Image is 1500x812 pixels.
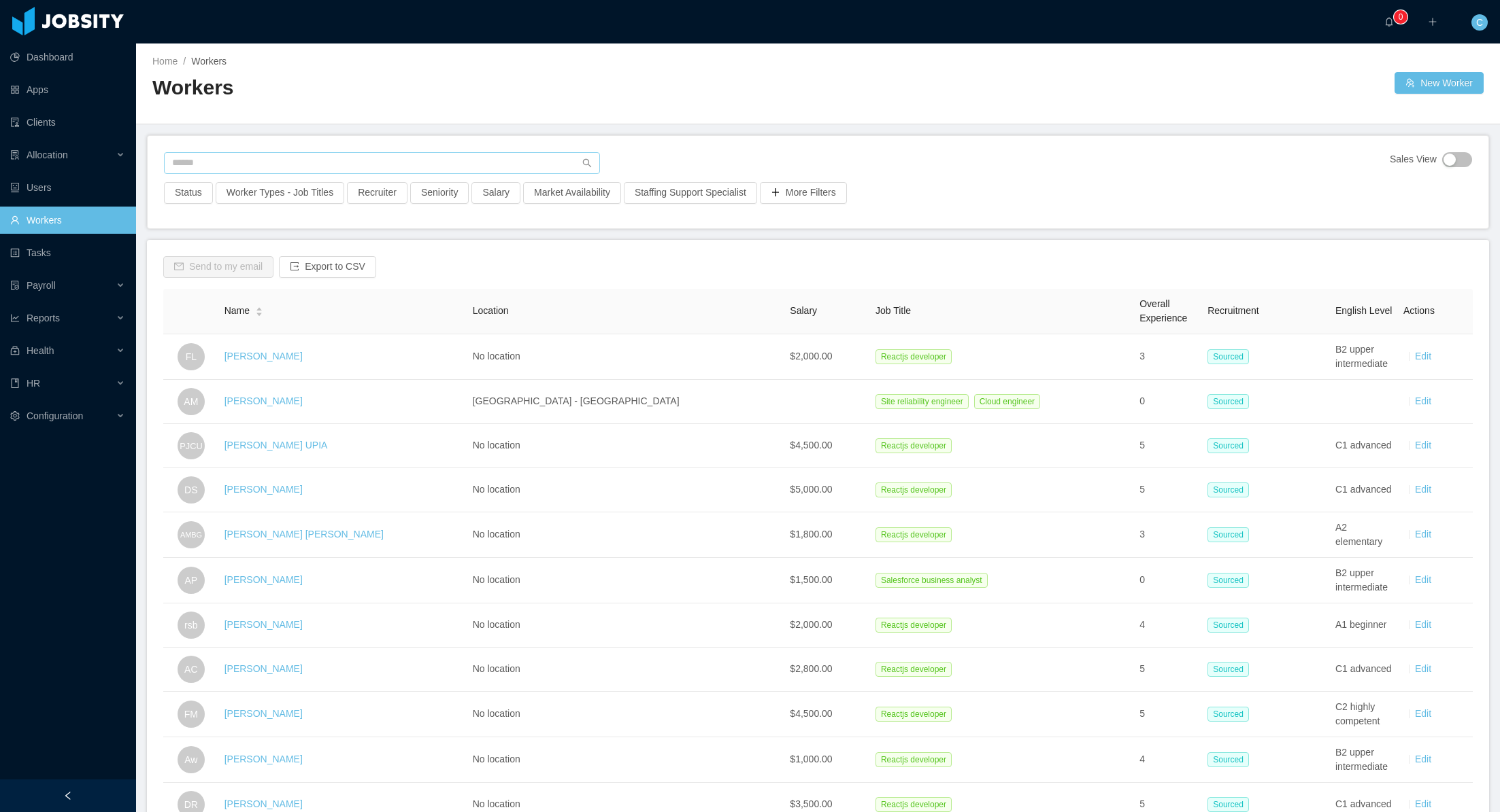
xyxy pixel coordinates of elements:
span: Job Title [876,305,911,316]
i: icon: medicine-box [10,346,20,355]
span: Reactjs developer [876,618,952,633]
span: Workers [191,56,227,67]
a: icon: usergroup-addNew Worker [1395,72,1484,94]
span: Sourced [1207,527,1249,542]
a: Edit [1415,574,1431,585]
a: [PERSON_NAME] [PERSON_NAME] [224,529,384,540]
span: Sourced [1207,707,1249,722]
span: Reactjs developer [876,349,952,364]
span: Reports [27,313,60,323]
span: $2,000.00 [790,351,832,361]
a: Edit [1415,708,1431,719]
a: Edit [1415,798,1431,809]
span: Sourced [1207,662,1249,677]
td: No location [467,737,785,783]
a: Edit [1415,440,1431,451]
button: icon: exportExport to CSV [279,256,376,278]
span: Overall Experience [1139,298,1187,323]
td: No location [467,334,785,380]
a: [PERSON_NAME] [224,351,303,361]
a: [PERSON_NAME] [224,708,303,719]
span: $1,000.00 [790,754,832,764]
span: Configuration [27,410,83,421]
i: icon: line-chart [10,313,20,323]
span: C [1476,14,1483,31]
a: [PERSON_NAME] [224,619,303,630]
td: C2 highly competent [1330,692,1398,737]
td: A1 beginner [1330,603,1398,648]
a: Edit [1415,395,1431,406]
span: Reactjs developer [876,707,952,722]
td: 5 [1134,692,1202,737]
td: No location [467,603,785,648]
h2: Workers [152,74,818,102]
td: No location [467,512,785,558]
a: Edit [1415,663,1431,674]
a: Edit [1415,754,1431,764]
span: Sourced [1207,618,1249,633]
span: Sourced [1207,482,1249,497]
span: AP [185,567,198,594]
span: DS [184,476,197,504]
button: Status [164,182,213,204]
span: Sourced [1207,752,1249,767]
span: $5,000.00 [790,484,832,495]
span: FL [186,343,197,370]
td: A2 elementary [1330,512,1398,558]
span: Sourced [1207,573,1249,588]
i: icon: file-protect [10,281,20,290]
a: icon: pie-chartDashboard [10,43,125,71]
td: B2 upper intermediate [1330,558,1398,603]
span: $3,500.00 [790,798,832,809]
span: $2,000.00 [790,619,832,630]
a: [PERSON_NAME] [224,574,303,585]
span: Allocation [27,149,68,160]
span: Reactjs developer [876,482,952,497]
span: FM [184,701,198,728]
span: $1,800.00 [790,529,832,540]
i: icon: setting [10,411,20,421]
i: icon: plus [1428,17,1437,27]
td: No location [467,692,785,737]
button: Salary [471,182,520,204]
td: 5 [1134,424,1202,468]
td: No location [467,468,785,512]
button: Seniority [410,182,469,204]
td: 5 [1134,468,1202,512]
a: Edit [1415,351,1431,361]
span: Sourced [1207,797,1249,812]
span: PJCU [180,433,202,458]
span: $1,500.00 [790,574,832,585]
button: Staffing Support Specialist [624,182,757,204]
td: 4 [1134,603,1202,648]
a: Home [152,56,178,67]
td: 4 [1134,737,1202,783]
button: Recruiter [347,182,407,204]
span: Health [27,345,54,356]
a: icon: userWorkers [10,207,125,234]
td: C1 advanced [1330,468,1398,512]
span: Reactjs developer [876,527,952,542]
i: icon: solution [10,150,20,160]
span: AM [184,388,198,415]
span: Recruitment [1207,305,1259,316]
span: AC [184,656,197,683]
span: / [183,56,186,67]
td: No location [467,558,785,603]
td: 0 [1134,558,1202,603]
div: Sort [255,305,263,315]
span: Reactjs developer [876,438,952,453]
td: B2 upper intermediate [1330,334,1398,380]
button: Worker Types - Job Titles [216,182,344,204]
button: Market Availability [523,182,621,204]
a: Edit [1415,529,1431,540]
td: [GEOGRAPHIC_DATA] - [GEOGRAPHIC_DATA] [467,380,785,424]
span: $2,800.00 [790,663,832,674]
td: C1 advanced [1330,424,1398,468]
td: 3 [1134,334,1202,380]
span: Name [224,304,250,318]
td: No location [467,648,785,692]
a: [PERSON_NAME] [224,395,303,406]
td: 5 [1134,648,1202,692]
span: $4,500.00 [790,708,832,719]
